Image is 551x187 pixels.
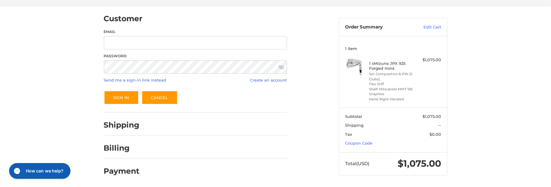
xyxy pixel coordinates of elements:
span: $1,075.00 [423,114,441,119]
a: Edit Cart [410,24,441,30]
span: $1,075.00 [398,158,441,169]
a: Create an account [250,78,287,82]
span: Shipping [345,123,364,128]
iframe: Gorgias live chat messenger [6,161,72,181]
h2: Payment [104,166,140,176]
li: Flex Stiff [369,82,416,87]
span: $0.00 [430,132,441,137]
a: Send me a sign-in link instead [104,78,166,82]
h3: Order Summary [345,24,410,30]
li: Set Composition 6-PW (5 Clubs) [369,72,416,82]
label: Password [104,53,287,59]
h2: Shipping [104,120,140,130]
span: Subtotal [345,114,362,119]
span: Tax [345,132,352,137]
div: $1,075.00 [417,57,441,63]
span: Total (USD) [345,161,369,166]
a: Cancel [142,91,178,105]
a: Coupon Code [345,141,372,145]
button: Sign In [104,91,139,105]
h2: Customer [104,14,143,23]
h2: Billing [104,143,139,153]
label: Email [104,29,287,35]
span: -- [438,123,441,128]
li: Hand Right-Handed [369,97,416,102]
li: Shaft Mitsubishi MMT 105 Graphite [369,87,416,97]
h4: 1 x Mizuno JPX 925 Forged Irons [369,61,416,71]
h3: 1 Item [345,46,441,51]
